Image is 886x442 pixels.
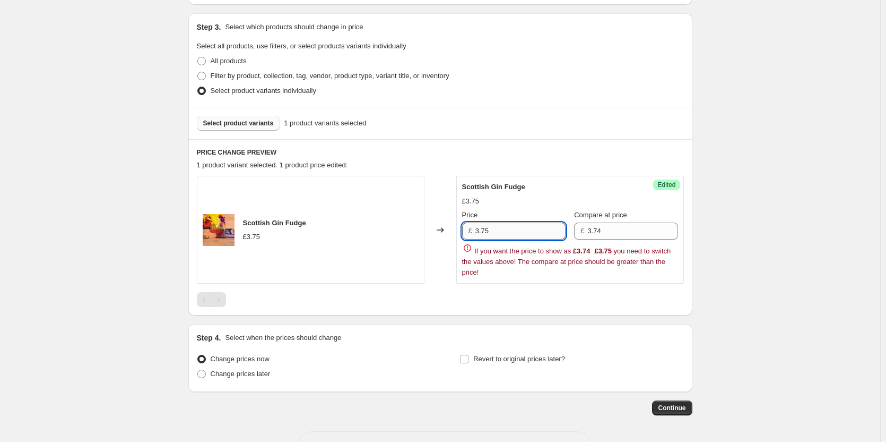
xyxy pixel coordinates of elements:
[197,148,684,157] h6: PRICE CHANGE PREVIEW
[243,219,306,227] span: Scottish Gin Fudge
[197,333,221,343] h2: Step 4.
[225,333,341,343] p: Select when the prices should change
[573,246,590,257] div: £3.74
[658,404,686,412] span: Continue
[580,227,584,235] span: £
[462,183,525,191] span: Scottish Gin Fudge
[594,246,612,257] strike: £3.75
[211,57,247,65] span: All products
[652,401,692,415] button: Continue
[211,72,449,80] span: Filter by product, collection, tag, vendor, product type, variant title, or inventory
[197,161,348,169] span: 1 product variant selected. 1 product price edited:
[211,87,316,95] span: Select product variants individually
[211,355,270,363] span: Change prices now
[203,119,274,127] span: Select product variants
[225,22,363,32] p: Select which products should change in price
[574,211,627,219] span: Compare at price
[197,42,406,50] span: Select all products, use filters, or select products variants individually
[211,370,271,378] span: Change prices later
[462,247,671,276] span: If you want the price to show as you need to switch the values above! The compare at price should...
[197,22,221,32] h2: Step 3.
[473,355,565,363] span: Revert to original prices later?
[468,227,472,235] span: £
[462,211,478,219] span: Price
[203,214,234,246] img: Scottish_Gin_Fudge_-_Bar_80x.webp
[657,181,675,189] span: Edited
[462,196,480,207] div: £3.75
[197,116,280,131] button: Select product variants
[243,232,260,242] div: £3.75
[197,292,226,307] nav: Pagination
[284,118,366,129] span: 1 product variants selected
